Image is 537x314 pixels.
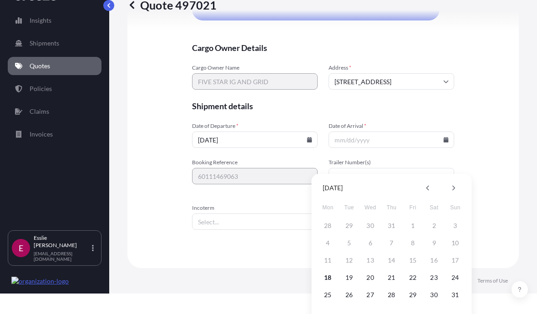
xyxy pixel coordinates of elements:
span: Incoterm [192,204,323,212]
p: Esslie [PERSON_NAME] [34,234,90,249]
a: Insights [8,11,101,30]
button: 29 [405,288,420,302]
button: 18 [321,270,335,285]
span: Shipment details [192,101,454,111]
span: Cargo Owner Name [192,64,318,71]
p: Insights [30,16,51,25]
button: 24 [448,270,462,285]
button: 22 [405,270,420,285]
a: Claims [8,102,101,121]
p: Shipments [30,39,59,48]
button: 25 [321,288,335,302]
button: 31 [448,288,462,302]
span: Saturday [426,198,442,217]
button: 19 [342,270,356,285]
button: 30 [427,288,441,302]
input: Cargo owner address [329,73,454,90]
p: [EMAIL_ADDRESS][DOMAIN_NAME] [34,251,90,262]
p: Policies [30,84,52,93]
input: mm/dd/yyyy [192,132,318,148]
span: Address [329,64,454,71]
button: 20 [363,270,378,285]
span: Date of Arrival [329,122,454,130]
input: Your internal reference [192,168,318,184]
span: Friday [405,198,421,217]
a: Policies [8,80,101,98]
input: Select... [192,213,323,230]
input: mm/dd/yyyy [329,132,454,148]
span: Sunday [447,198,463,217]
span: Trailer Number(s) [329,159,454,166]
a: Quotes [8,57,101,75]
p: Invoices [30,130,53,139]
span: Thursday [383,198,400,217]
p: Claims [30,107,49,116]
span: E [19,243,23,253]
span: Booking Reference [192,159,318,166]
div: [DATE] [323,182,343,193]
a: Terms of Use [477,277,508,284]
a: Invoices [8,125,101,143]
button: 28 [384,288,399,302]
span: Tuesday [341,198,357,217]
input: Number1, number2,... [329,168,454,184]
p: Quotes [30,61,50,71]
span: Monday [320,198,336,217]
button: 26 [342,288,356,302]
button: 23 [427,270,441,285]
span: Cargo Owner Details [192,42,454,53]
a: Shipments [8,34,101,52]
button: 21 [384,270,399,285]
button: 27 [363,288,378,302]
span: Wednesday [362,198,379,217]
span: Date of Departure [192,122,318,130]
img: organization-logo [11,277,69,286]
